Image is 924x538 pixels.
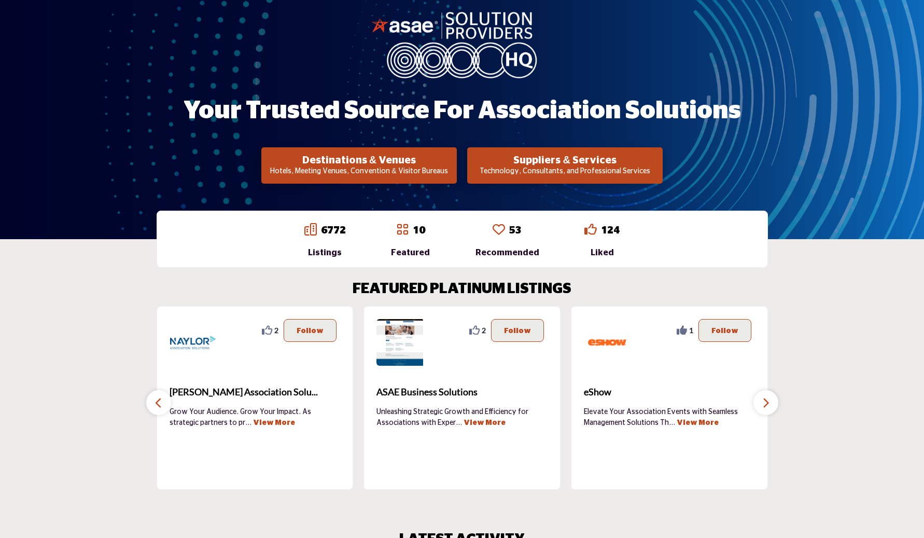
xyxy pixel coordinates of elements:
a: eShow [584,378,755,406]
div: Liked [584,246,620,259]
img: Naylor Association Solutions [170,319,216,366]
p: Follow [711,325,738,336]
b: Naylor Association Solutions [170,378,341,406]
span: 2 [274,325,278,336]
img: ASAE Business Solutions [376,319,423,366]
div: Recommended [475,246,539,259]
span: [PERSON_NAME] Association Solu... [170,385,341,399]
span: 1 [689,325,693,336]
a: 6772 [321,225,346,236]
span: ... [245,419,251,426]
div: Featured [391,246,430,259]
h2: FEATURED PLATINUM LISTINGS [353,281,571,298]
img: eShow [584,319,631,366]
span: ASAE Business Solutions [376,385,548,399]
a: Go to Recommended [493,223,505,238]
button: Follow [284,319,337,342]
p: Grow Your Audience. Grow Your Impact. As strategic partners to pr [170,407,341,427]
span: 2 [482,325,486,336]
span: ... [669,419,675,426]
button: Follow [491,319,544,342]
p: Unleashing Strategic Growth and Efficiency for Associations with Exper [376,407,548,427]
a: Go to Featured [396,223,409,238]
img: image [371,9,553,78]
p: Follow [504,325,531,336]
a: ASAE Business Solutions [376,378,548,406]
h2: Suppliers & Services [470,154,660,167]
span: ... [456,419,462,426]
span: eShow [584,385,755,399]
p: Technology, Consultants, and Professional Services [470,167,660,177]
h1: Your Trusted Source for Association Solutions [184,95,741,127]
a: View More [464,419,506,426]
div: Listings [304,246,346,259]
button: Follow [698,319,751,342]
i: Go to Liked [584,223,597,236]
button: Destinations & Venues Hotels, Meeting Venues, Convention & Visitor Bureaus [261,147,457,184]
a: 53 [509,225,522,236]
h2: Destinations & Venues [264,154,454,167]
a: View More [253,419,295,426]
a: 124 [601,225,620,236]
p: Follow [297,325,324,336]
a: [PERSON_NAME] Association Solu... [170,378,341,406]
a: View More [677,419,719,426]
p: Elevate Your Association Events with Seamless Management Solutions Th [584,407,755,427]
a: 10 [413,225,425,236]
button: Suppliers & Services Technology, Consultants, and Professional Services [467,147,663,184]
p: Hotels, Meeting Venues, Convention & Visitor Bureaus [264,167,454,177]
